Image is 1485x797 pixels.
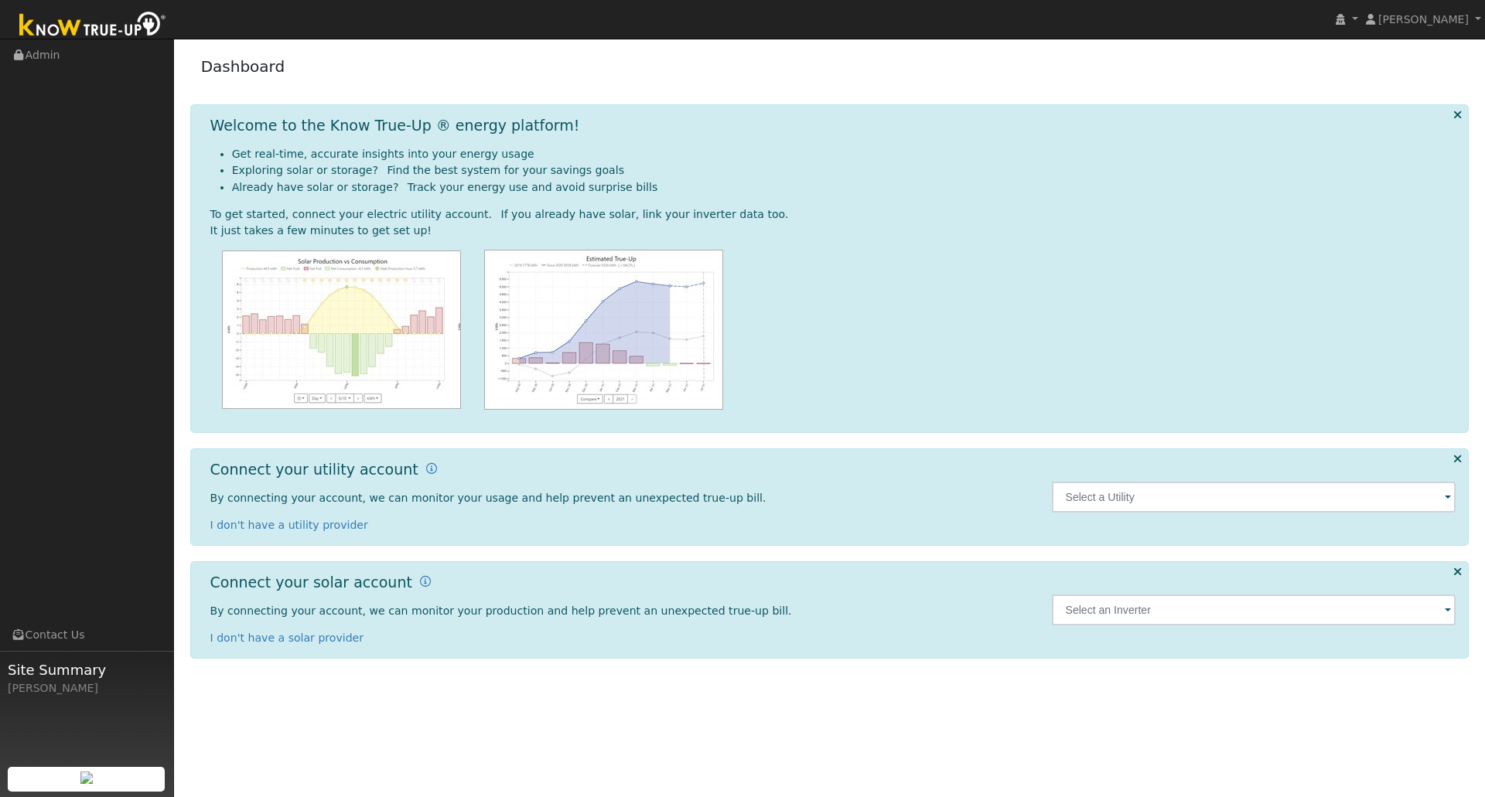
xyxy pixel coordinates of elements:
[80,771,93,784] img: retrieve
[8,659,166,680] span: Site Summary
[210,461,418,479] h1: Connect your utility account
[210,574,412,591] h1: Connect your solar account
[12,9,174,43] img: Know True-Up
[210,492,766,504] span: By connecting your account, we can monitor your usage and help prevent an unexpected true-up bill.
[210,206,1456,223] div: To get started, connect your electric utility account. If you already have solar, link your inver...
[1378,13,1469,26] span: [PERSON_NAME]
[210,632,364,644] a: I don't have a solar provider
[232,146,1456,162] li: Get real-time, accurate insights into your energy usage
[210,117,580,135] h1: Welcome to the Know True-Up ® energy platform!
[201,57,285,76] a: Dashboard
[210,519,368,531] a: I don't have a utility provider
[232,162,1456,179] li: Exploring solar or storage? Find the best system for your savings goals
[8,680,166,697] div: [PERSON_NAME]
[210,605,792,617] span: By connecting your account, we can monitor your production and help prevent an unexpected true-up...
[232,179,1456,196] li: Already have solar or storage? Track your energy use and avoid surprise bills
[210,223,1456,239] div: It just takes a few minutes to get set up!
[1052,482,1456,513] input: Select a Utility
[1052,594,1456,625] input: Select an Inverter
